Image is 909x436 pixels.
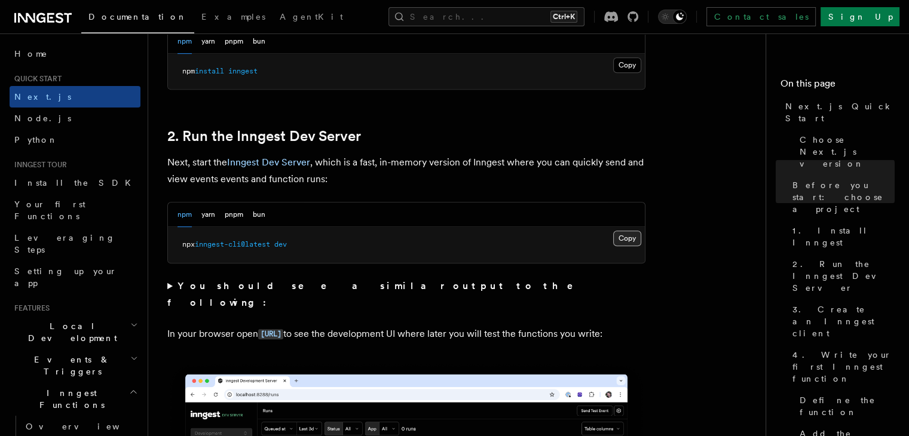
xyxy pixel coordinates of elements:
button: npm [177,29,192,54]
a: 3. Create an Inngest client [788,299,895,344]
span: Inngest tour [10,160,67,170]
button: yarn [201,29,215,54]
span: dev [274,240,287,248]
kbd: Ctrl+K [550,11,577,23]
span: npm [182,67,195,75]
span: Choose Next.js version [800,134,895,170]
a: 1. Install Inngest [788,220,895,253]
a: AgentKit [273,4,350,32]
a: Your first Functions [10,194,140,227]
a: Inngest Dev Server [227,156,310,168]
a: 4. Write your first Inngest function [788,344,895,389]
span: inngest [228,67,258,75]
span: Documentation [88,12,187,22]
a: Choose Next.js version [795,129,895,174]
span: Next.js [14,92,71,102]
a: Setting up your app [10,260,140,294]
a: [URL] [258,328,283,339]
button: Events & Triggers [10,349,140,382]
button: Copy [613,231,641,246]
code: [URL] [258,329,283,339]
a: Home [10,43,140,65]
a: Examples [194,4,273,32]
a: Next.js [10,86,140,108]
span: Define the function [800,394,895,418]
span: 1. Install Inngest [792,225,895,248]
span: Inngest Functions [10,387,129,411]
span: Local Development [10,320,130,344]
span: Overview [26,422,149,431]
a: Before you start: choose a project [788,174,895,220]
span: Features [10,303,50,313]
button: Search...Ctrl+K [388,7,584,26]
span: Quick start [10,74,62,84]
p: Next, start the , which is a fast, in-memory version of Inngest where you can quickly send and vi... [167,154,645,188]
a: Install the SDK [10,172,140,194]
span: Node.js [14,113,71,123]
button: bun [253,29,265,54]
button: bun [253,202,265,227]
summary: You should see a similar output to the following: [167,278,645,311]
p: In your browser open to see the development UI where later you will test the functions you write: [167,326,645,343]
span: 2. Run the Inngest Dev Server [792,258,895,294]
button: Copy [613,57,641,73]
button: pnpm [225,29,243,54]
a: Node.js [10,108,140,129]
h4: On this page [781,76,895,96]
span: Python [14,135,58,145]
span: Before you start: choose a project [792,179,895,215]
button: Inngest Functions [10,382,140,416]
span: Setting up your app [14,266,117,288]
span: npx [182,240,195,248]
a: 2. Run the Inngest Dev Server [167,128,361,145]
span: Install the SDK [14,178,138,188]
button: Local Development [10,315,140,349]
a: Leveraging Steps [10,227,140,260]
button: npm [177,202,192,227]
span: Examples [201,12,265,22]
span: Home [14,48,48,60]
span: install [195,67,224,75]
span: Leveraging Steps [14,233,115,254]
span: AgentKit [280,12,343,22]
span: 4. Write your first Inngest function [792,349,895,385]
span: Next.js Quick Start [785,100,895,124]
strong: You should see a similar output to the following: [167,280,590,308]
button: yarn [201,202,215,227]
a: Sign Up [821,7,899,26]
a: Python [10,129,140,151]
a: Contact sales [706,7,816,26]
button: pnpm [225,202,243,227]
a: Documentation [81,4,194,33]
a: Define the function [795,389,895,423]
a: Next.js Quick Start [781,96,895,129]
span: 3. Create an Inngest client [792,303,895,339]
span: inngest-cli@latest [195,240,270,248]
span: Your first Functions [14,199,85,221]
span: Events & Triggers [10,354,130,377]
a: 2. Run the Inngest Dev Server [788,253,895,299]
button: Toggle dark mode [658,10,687,24]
